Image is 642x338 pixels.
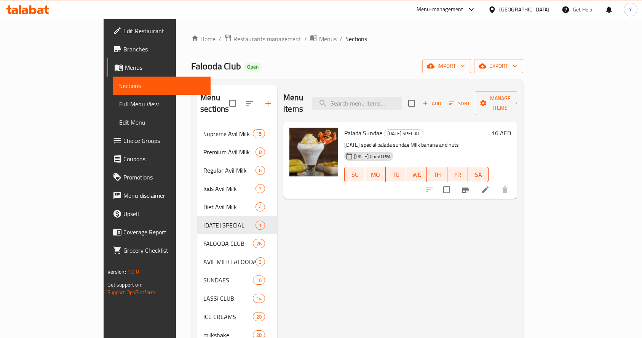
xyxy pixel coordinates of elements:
span: Restaurants management [233,34,301,43]
div: ICE CREAMS [203,312,253,321]
div: Kids Avil Milk [203,184,256,193]
span: Choice Groups [123,136,205,145]
span: import [428,61,465,71]
span: FALOODA CLUB [203,239,253,248]
button: SU [344,167,365,182]
span: 1.0.0 [127,267,139,277]
img: Palada Sundae [289,128,338,176]
button: export [474,59,523,73]
span: Grocery Checklist [123,246,205,255]
span: Coupons [123,154,205,163]
span: 6 [256,167,265,174]
div: items [256,202,265,211]
span: Sort sections [241,94,259,112]
div: Open [244,62,262,72]
div: [DATE] SPECIAL1 [197,216,277,234]
a: Menu disclaimer [107,186,211,205]
h6: 16 AED [492,128,511,138]
span: 14 [253,295,265,302]
div: items [253,129,265,138]
button: SA [468,167,489,182]
a: Menus [107,58,211,77]
span: Sections [345,34,367,43]
span: 20 [253,313,265,320]
span: Edit Menu [119,118,205,127]
span: Y [629,5,632,14]
span: 15 [253,130,265,138]
span: Premium Avil Mlik [203,147,256,157]
div: items [256,184,265,193]
button: TU [386,167,406,182]
span: Palada Sundae [344,127,382,139]
span: Select section [404,95,420,111]
a: Edit Menu [113,113,211,131]
span: [DATE] 05:50 PM [351,153,393,160]
span: MO [368,169,383,180]
a: Full Menu View [113,95,211,113]
li: / [219,34,221,43]
div: [GEOGRAPHIC_DATA] [499,5,549,14]
a: Support.OpsPlatform [107,287,156,297]
span: SA [471,169,485,180]
span: SU [348,169,362,180]
span: Coverage Report [123,227,205,237]
a: Edit menu item [481,185,490,194]
span: 26 [253,240,265,247]
div: Regular Avil Milk6 [197,161,277,179]
span: Sort [449,99,470,108]
span: Falooda Club [191,58,241,75]
span: 1 [256,222,265,229]
div: Premium Avil Mlik8 [197,143,277,161]
span: 7 [256,185,265,192]
div: Diet Avil Milk4 [197,198,277,216]
span: TU [389,169,403,180]
span: Add [422,99,442,108]
span: Menus [319,34,337,43]
span: Full Menu View [119,99,205,109]
span: AVIL MILK FALOODA [203,257,256,266]
button: Add [420,98,444,109]
span: Select to update [439,182,455,198]
li: / [304,34,307,43]
button: Manage items [475,91,526,115]
li: / [340,34,342,43]
button: Sort [447,98,472,109]
div: SUNDAES [203,276,253,285]
span: Version: [107,267,126,277]
span: Open [244,64,262,70]
div: items [256,221,265,230]
div: Supreme Avil Milk15 [197,125,277,143]
div: Menu-management [417,5,463,14]
div: FALOODA CLUB26 [197,234,277,253]
a: Coupons [107,150,211,168]
span: Sort items [444,98,475,109]
div: items [253,276,265,285]
div: ICE CREAMS20 [197,308,277,326]
span: Menus [125,63,205,72]
span: Manage items [481,94,520,113]
div: Regular Avil Milk [203,166,256,175]
a: Sections [113,77,211,95]
input: search [312,97,402,110]
div: items [256,257,265,266]
span: FR [450,169,465,180]
span: 3 [256,258,265,266]
span: 8 [256,149,265,156]
span: Promotions [123,173,205,182]
div: ONAM SPECIAL [384,129,423,138]
div: items [256,166,265,175]
a: Branches [107,40,211,58]
span: Get support on: [107,280,142,290]
span: Menu disclaimer [123,191,205,200]
span: WE [409,169,424,180]
div: items [256,147,265,157]
button: import [422,59,471,73]
span: Supreme Avil Milk [203,129,253,138]
span: LASSI CLUB [203,294,253,303]
a: Promotions [107,168,211,186]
